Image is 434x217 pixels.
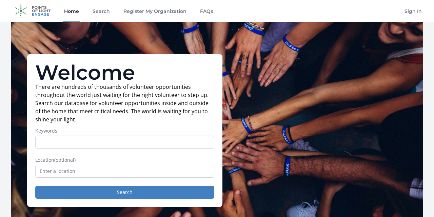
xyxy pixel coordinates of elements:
span: (optional) [54,157,76,163]
button: Search [35,186,214,199]
h1: Welcome [35,62,214,83]
input: Enter a location [35,165,214,178]
p: There are hundreds of thousands of volunteer opportunities throughout the world just waiting for ... [35,83,214,123]
label: Location [35,157,214,163]
label: Keywords [35,127,214,134]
